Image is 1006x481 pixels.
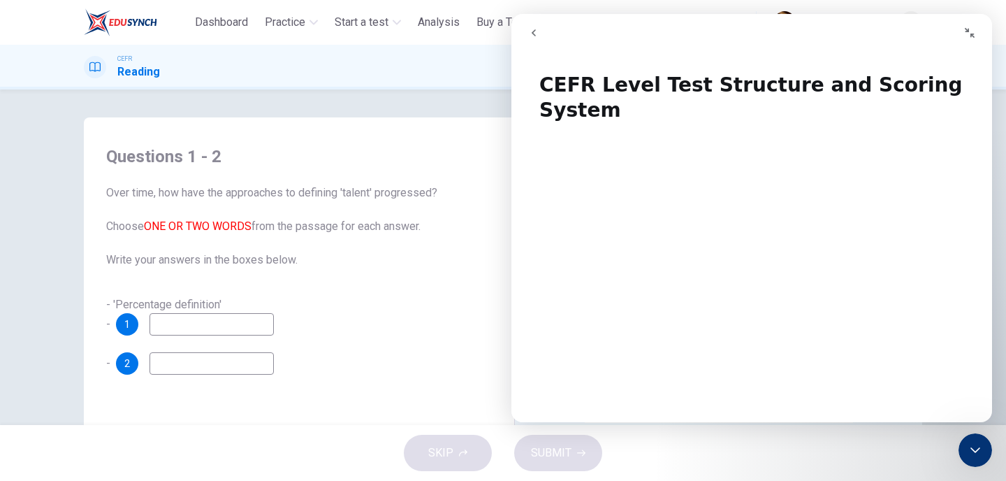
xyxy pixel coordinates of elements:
[773,11,796,34] img: Profile picture
[511,14,992,422] iframe: To enrich screen reader interactions, please activate Accessibility in Grammarly extension settings
[412,10,465,35] button: Analysis
[335,14,388,31] span: Start a test
[124,359,130,368] span: 2
[195,14,248,31] span: Dashboard
[117,64,160,80] h1: Reading
[418,14,460,31] span: Analysis
[476,14,527,31] span: Buy a Test
[144,220,251,233] font: ONE OR TWO WORDS
[106,357,110,370] span: -
[84,8,189,36] a: ELTC logo
[124,320,130,329] span: 1
[189,10,254,35] button: Dashboard
[259,10,323,35] button: Practice
[265,14,305,31] span: Practice
[106,145,492,168] h4: Questions 1 - 2
[106,298,221,331] span: - 'Percentage definition' -
[117,54,132,64] span: CEFR
[471,10,533,35] button: Buy a Test
[958,433,992,467] iframe: Intercom live chat
[84,8,157,36] img: ELTC logo
[106,185,492,268] span: Over time, how have the approaches to defining 'talent' progressed? Choose from the passage for e...
[329,10,407,35] button: Start a test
